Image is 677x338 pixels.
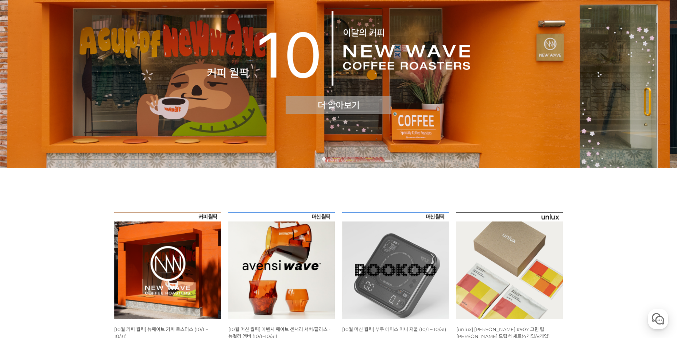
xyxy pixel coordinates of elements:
img: [unlux] 파나마 잰슨 #907 그린 팁 게이샤 워시드 드립백 세트(4개입/8개입) [456,212,563,319]
a: 대화 [48,231,94,249]
img: [10월 머신 월픽] 아벤시 웨이브 센서리 서버/글라스 - 뉴컬러 앰버 (10/1~10/31) [228,212,335,319]
img: [10월 머신 월픽] 부쿠 테미스 미니 저울 (10/1 ~ 10/31) [342,212,449,319]
a: 1 [322,157,326,161]
a: [10월 머신 월픽] 부쿠 테미스 미니 저울 (10/1 ~ 10/31) [342,326,446,332]
a: 3 [337,157,340,161]
a: 4 [344,157,348,161]
a: 5 [351,157,355,161]
img: [10월 커피 월픽] 뉴웨이브 커피 로스터스 (10/1 ~ 10/31) [114,212,221,319]
span: 설정 [113,242,121,248]
a: 설정 [94,231,140,249]
span: 대화 [67,242,76,248]
a: 2 [329,157,333,161]
span: 홈 [23,242,27,248]
a: 홈 [2,231,48,249]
